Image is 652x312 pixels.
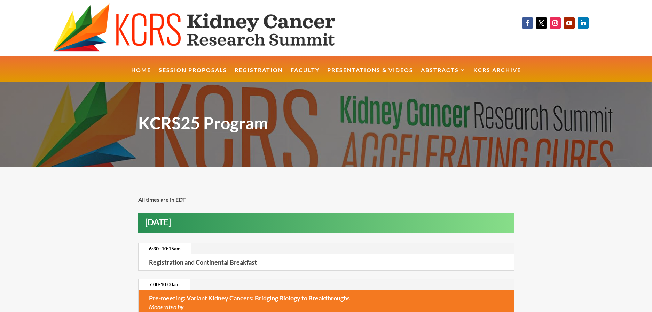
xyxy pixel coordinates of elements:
[578,17,589,29] a: Follow on LinkedIn
[138,196,514,204] p: All times are in EDT
[138,111,514,139] h1: KCRS25 Program
[149,303,184,311] em: Moderated by
[291,68,320,83] a: Faculty
[235,68,283,83] a: Registration
[421,68,466,83] a: Abstracts
[139,279,190,290] a: 7:00-10:00am
[550,17,561,29] a: Follow on Instagram
[145,218,514,230] h2: [DATE]
[139,243,191,254] a: 6:30–10:15am
[536,17,547,29] a: Follow on X
[522,17,533,29] a: Follow on Facebook
[53,3,370,53] img: KCRS generic logo wide
[149,294,350,302] strong: Pre-meeting: Variant Kidney Cancers: Bridging Biology to Breakthroughs
[159,68,227,83] a: Session Proposals
[473,68,521,83] a: KCRS Archive
[564,17,575,29] a: Follow on Youtube
[131,68,151,83] a: Home
[149,258,257,266] strong: Registration and Continental Breakfast
[327,68,413,83] a: Presentations & Videos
